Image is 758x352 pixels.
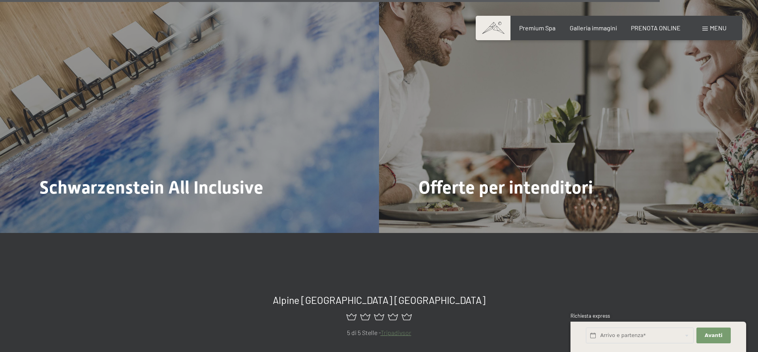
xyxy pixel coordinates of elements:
span: Menu [710,24,726,32]
span: Schwarzenstein All Inclusive [39,177,263,198]
a: PRENOTA ONLINE [631,24,681,32]
span: Avanti [705,332,722,339]
a: Tripadivsor [381,329,411,336]
a: Premium Spa [519,24,555,32]
span: Alpine [GEOGRAPHIC_DATA] [GEOGRAPHIC_DATA] [273,294,486,306]
span: Offerte per intenditori [418,177,593,198]
button: Avanti [696,328,730,344]
p: 5 di 5 Stelle - [110,328,649,338]
span: Richiesta express [570,313,610,319]
a: Galleria immagini [570,24,617,32]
